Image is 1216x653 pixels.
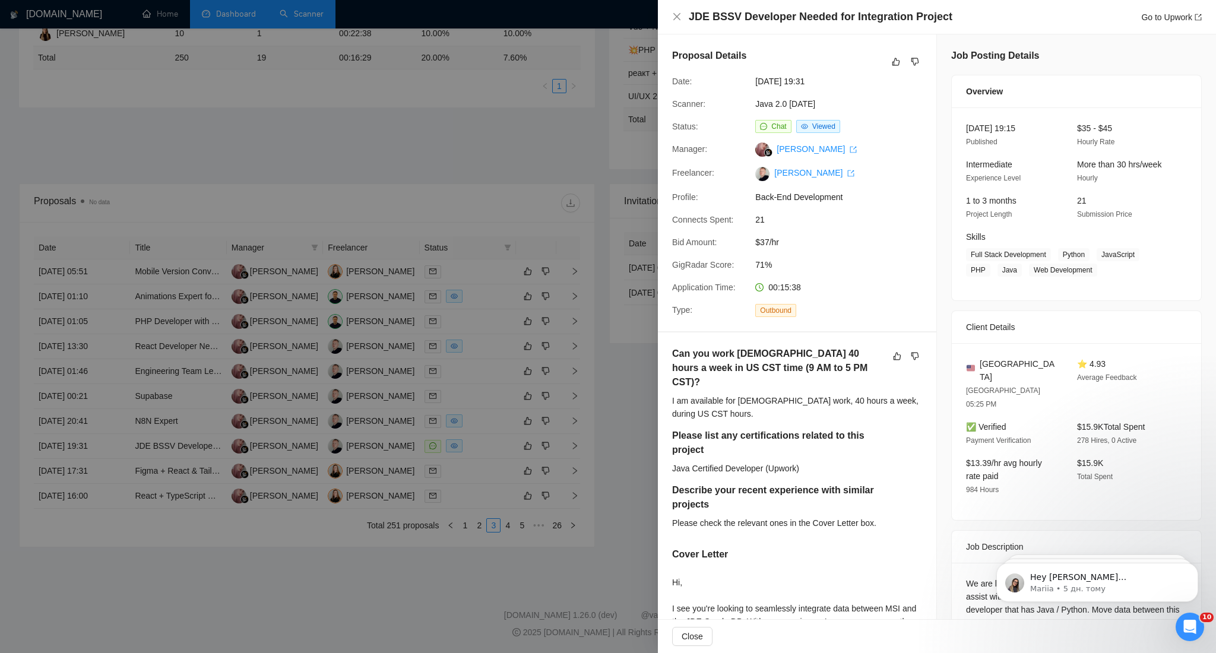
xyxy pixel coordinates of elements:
span: Freelancer: [672,168,714,177]
span: eye [801,123,808,130]
span: 1 to 3 months [966,196,1016,205]
span: Average Feedback [1077,373,1137,382]
span: Type: [672,305,692,315]
span: $13.39/hr avg hourly rate paid [966,458,1042,481]
button: Close [672,627,712,646]
div: Java Certified Developer (Upwork) [672,462,898,475]
span: clock-circle [755,283,764,291]
span: like [892,57,900,66]
div: Client Details [966,311,1187,343]
span: message [760,123,767,130]
span: Intermediate [966,160,1012,169]
span: Skills [966,232,986,242]
h4: JDE BSSV Developer Needed for Integration Project [689,9,952,24]
span: close [672,12,682,21]
span: Python [1058,248,1090,261]
span: Submission Price [1077,210,1132,218]
span: 21 [755,213,933,226]
span: [GEOGRAPHIC_DATA] [980,357,1058,383]
span: Status: [672,122,698,131]
span: 10 [1200,613,1214,622]
h5: Job Posting Details [951,49,1039,63]
a: Go to Upworkexport [1141,12,1202,22]
span: PHP [966,264,990,277]
span: dislike [911,351,919,361]
span: Close [682,630,703,643]
span: [DATE] 19:31 [755,75,933,88]
span: $35 - $45 [1077,123,1112,133]
span: $15.9K [1077,458,1103,468]
span: 984 Hours [966,486,999,494]
span: Chat [771,122,786,131]
span: export [847,170,854,177]
span: $15.9K Total Spent [1077,422,1145,432]
button: dislike [908,55,922,69]
button: like [890,349,904,363]
span: export [1195,14,1202,21]
span: Published [966,138,997,146]
span: [DATE] 19:15 [966,123,1015,133]
button: Close [672,12,682,22]
span: like [893,351,901,361]
span: 21 [1077,196,1087,205]
img: 🇺🇸 [967,364,975,372]
img: c1mB8-e_gDE6T-a6-_2Lo1IVtBiQeSaBU5QXALP7m7GHbIy9CLLQBCSzh7JM9T1CUp [755,167,769,181]
span: Hourly [1077,174,1098,182]
span: Viewed [812,122,835,131]
a: [PERSON_NAME] export [774,168,854,177]
span: 00:15:38 [768,283,801,292]
span: export [850,146,857,153]
h5: Please list any certifications related to this project [672,429,864,457]
span: ✅ Verified [966,422,1006,432]
span: Bid Amount: [672,237,717,247]
iframe: Intercom live chat [1176,613,1204,641]
span: Payment Verification [966,436,1031,445]
span: Scanner: [672,99,705,109]
span: Profile: [672,192,698,202]
iframe: Intercom notifications повідомлення [978,538,1216,621]
span: Manager: [672,144,707,154]
span: Java [997,264,1022,277]
h5: Cover Letter [672,547,728,562]
span: Web Development [1029,264,1097,277]
span: Connects Spent: [672,215,734,224]
span: dislike [911,57,919,66]
span: Date: [672,77,692,86]
span: JavaScript [1097,248,1139,261]
span: Total Spent [1077,473,1113,481]
div: Job Description [966,531,1187,563]
h5: Can you work [DEMOGRAPHIC_DATA] 40 hours a week in US CST time (9 AM to 5 PM CST)? [672,347,885,389]
span: Overview [966,85,1003,98]
span: Full Stack Development [966,248,1051,261]
span: 278 Hires, 0 Active [1077,436,1136,445]
span: Hourly Rate [1077,138,1114,146]
a: [PERSON_NAME] export [777,144,857,154]
span: Outbound [755,304,796,317]
span: More than 30 hrs/week [1077,160,1161,169]
span: Experience Level [966,174,1021,182]
span: Back-End Development [755,191,933,204]
img: gigradar-bm.png [764,148,772,157]
span: $37/hr [755,236,933,249]
span: ⭐ 4.93 [1077,359,1106,369]
span: [GEOGRAPHIC_DATA] 05:25 PM [966,386,1040,408]
span: Project Length [966,210,1012,218]
button: like [889,55,903,69]
h5: Proposal Details [672,49,746,63]
div: I am available for [DEMOGRAPHIC_DATA] work, 40 hours a week, during US CST hours. [672,394,922,420]
a: Java 2.0 [DATE] [755,99,815,109]
span: Application Time: [672,283,736,292]
div: Please check the relevant ones in the Cover Letter box. [672,516,913,530]
span: 71% [755,258,933,271]
button: dislike [908,349,922,363]
h5: Describe your recent experience with similar projects [672,483,877,512]
span: GigRadar Score: [672,260,734,270]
